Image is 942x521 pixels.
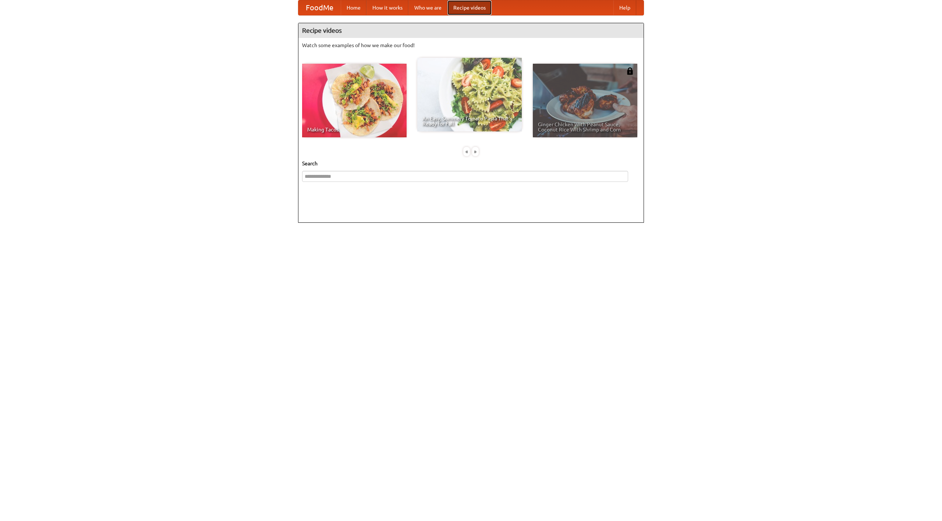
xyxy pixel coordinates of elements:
a: How it works [366,0,408,15]
a: Help [613,0,636,15]
a: Recipe videos [447,0,492,15]
img: 483408.png [626,67,634,75]
a: Making Tacos [302,64,407,137]
a: An Easy, Summery Tomato Pasta That's Ready for Fall [417,58,522,131]
a: Who we are [408,0,447,15]
p: Watch some examples of how we make our food! [302,42,640,49]
h5: Search [302,160,640,167]
a: FoodMe [298,0,341,15]
div: « [463,147,470,156]
a: Home [341,0,366,15]
span: An Easy, Summery Tomato Pasta That's Ready for Fall [422,116,517,126]
div: » [472,147,479,156]
span: Making Tacos [307,127,401,132]
h4: Recipe videos [298,23,644,38]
